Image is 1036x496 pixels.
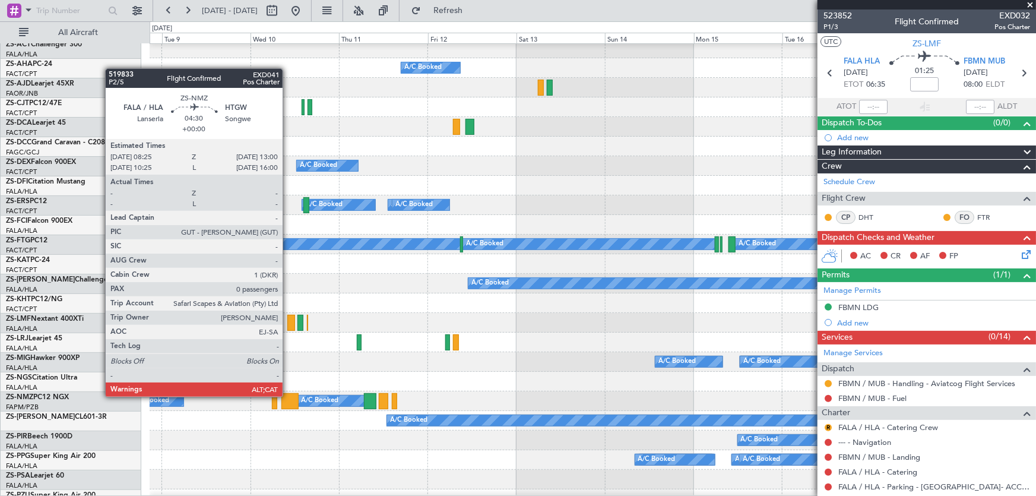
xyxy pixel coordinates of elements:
span: [DATE] [844,67,868,79]
div: [DATE] [152,24,172,34]
button: UTC [820,36,841,47]
div: A/C Booked [743,353,781,371]
div: A/C Booked [300,157,337,175]
span: Refresh [423,7,473,15]
a: FALA/HLA [6,226,37,235]
a: ZS-AHAPC-24 [6,61,52,68]
span: ZS-KHT [6,296,31,303]
div: A/C Booked [466,235,503,253]
button: Refresh [405,1,477,20]
div: A/C Booked [197,235,235,253]
a: FTR [977,212,1004,223]
span: EXD032 [994,10,1030,22]
span: AC [860,251,871,263]
div: A/C Booked [471,274,509,292]
span: ZS-PPG [6,453,30,460]
span: ZS-AJD [6,80,31,87]
span: ZS-ERS [6,198,30,205]
a: ZS-PSALearjet 60 [6,472,64,479]
div: Fri 12 [428,33,517,43]
span: FP [949,251,958,263]
button: R [825,424,832,431]
a: FAOR/JNB [6,89,38,98]
span: FALA HLA [844,56,880,68]
span: ZS-LMF [913,37,941,50]
div: FBMN LDG [838,302,879,312]
div: No Crew [195,294,222,312]
a: FACT/CPT [6,69,37,78]
span: Charter [822,406,850,420]
span: ZS-DCC [6,139,31,146]
a: FAPM/PZB [6,403,39,412]
span: ZS-LRJ [6,335,28,342]
a: ZS-NGSCitation Ultra [6,374,77,381]
span: ZS-DEX [6,159,31,166]
a: FALA/HLA [6,364,37,372]
a: FALA/HLA [6,462,37,470]
span: ALDT [997,101,1017,113]
div: A/C Booked [144,216,182,233]
span: ZS-MIG [6,355,30,362]
a: DHT [858,212,885,223]
span: ZS-AHA [6,61,33,68]
div: Tue 16 [782,33,871,43]
a: FBMN / MUB - Handling - Aviatcog Flight Services [838,378,1015,388]
div: A/C Booked [302,392,339,410]
span: ZS-KAT [6,257,30,264]
div: Sat 13 [517,33,605,43]
div: FO [955,211,974,224]
span: (0/0) [993,116,1010,129]
span: FBMN MUB [964,56,1005,68]
span: ZS-[PERSON_NAME] [6,413,75,421]
span: ZS-FCI [6,217,27,225]
input: --:-- [859,100,888,114]
a: ZS-KHTPC12/NG [6,296,62,303]
span: [DATE] [964,67,988,79]
div: A/C Unavailable [195,314,244,331]
a: ZS-DFICitation Mustang [6,178,85,185]
a: ZS-PIRBeech 1900D [6,433,72,440]
a: Schedule Crew [823,176,875,188]
a: FALA/HLA [6,324,37,333]
span: ZS-DCA [6,119,32,127]
span: Services [822,331,853,345]
span: ZS-PIR [6,433,27,440]
a: FALA/HLA [6,442,37,451]
a: FACT/CPT [6,109,37,118]
span: ZS-CJT [6,100,29,107]
a: FALA / HLA - Catering Crew [838,422,938,432]
a: FALA/HLA [6,50,37,59]
span: 08:00 [964,79,983,91]
span: ZS-FTG [6,237,30,244]
span: All Aircraft [31,29,125,37]
a: FAGC/GCJ [6,148,39,157]
a: --- - Navigation [838,437,891,447]
span: AF [920,251,930,263]
div: Mon 15 [694,33,782,43]
a: ZS-CJTPC12/47E [6,100,62,107]
div: Sun 14 [605,33,693,43]
a: FALA/HLA [6,187,37,196]
span: ZS-[PERSON_NAME] [6,276,75,283]
a: ZS-ERSPC12 [6,198,47,205]
a: FACT/CPT [6,266,37,274]
a: FALA/HLA [6,285,37,294]
div: A/C Booked [739,235,776,253]
div: A/C Booked [391,196,429,214]
span: ZS-LMF [6,315,31,323]
a: ZS-DCALearjet 45 [6,119,66,127]
div: A/C Booked [390,412,427,429]
span: Flight Crew [822,192,866,206]
a: ZS-FCIFalcon 900EX [6,217,72,225]
a: ZS-DCCGrand Caravan - C208 [6,139,105,146]
button: All Aircraft [13,23,129,42]
a: ZS-ACTChallenger 300 [6,41,82,48]
a: FACT/CPT [6,128,37,137]
div: A/C Booked [658,353,696,371]
div: A/C Booked [743,451,780,469]
a: ZS-KATPC-24 [6,257,50,264]
input: Trip Number [36,2,104,20]
span: ZS-NGS [6,374,32,381]
a: FALA/HLA [6,344,37,353]
a: FALA/HLA [6,383,37,392]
